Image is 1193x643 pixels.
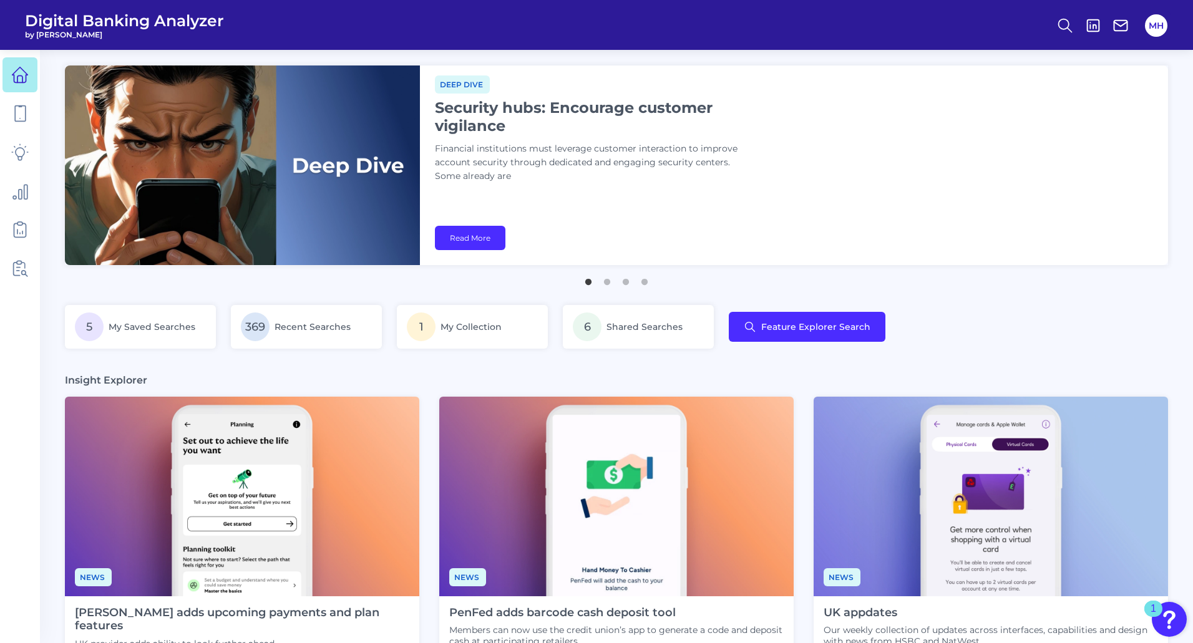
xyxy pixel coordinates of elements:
button: Open Resource Center, 1 new notification [1152,602,1187,637]
a: News [824,571,860,583]
img: bannerImg [65,65,420,265]
span: Digital Banking Analyzer [25,11,224,30]
a: 1My Collection [397,305,548,349]
span: by [PERSON_NAME] [25,30,224,39]
a: Read More [435,226,505,250]
img: Appdates - Phone (9).png [814,397,1168,596]
a: Deep dive [435,78,490,90]
button: MH [1145,14,1167,37]
button: Feature Explorer Search [729,312,885,342]
a: 6Shared Searches [563,305,714,349]
button: 1 [582,273,595,285]
button: 4 [638,273,651,285]
h4: [PERSON_NAME] adds upcoming payments and plan features [75,606,409,633]
span: 5 [75,312,104,341]
button: 3 [620,273,632,285]
span: Deep dive [435,75,490,94]
span: Feature Explorer Search [761,322,870,332]
h4: UK appdates [824,606,1158,620]
a: News [449,571,486,583]
span: 369 [241,312,270,341]
img: News - Phone (4).png [65,397,419,596]
h3: Insight Explorer [65,374,147,387]
span: Shared Searches [606,321,683,332]
span: My Collection [441,321,502,332]
span: News [449,568,486,586]
span: 1 [407,312,436,341]
button: 2 [601,273,613,285]
div: 1 [1151,609,1156,625]
span: News [75,568,112,586]
span: Recent Searches [275,321,351,332]
span: My Saved Searches [109,321,195,332]
span: News [824,568,860,586]
a: 369Recent Searches [231,305,382,349]
span: 6 [573,312,601,341]
a: News [75,571,112,583]
h1: Security hubs: Encourage customer vigilance [435,99,747,135]
a: 5My Saved Searches [65,305,216,349]
img: News - Phone.png [439,397,794,596]
p: Financial institutions must leverage customer interaction to improve account security through ded... [435,142,747,183]
h4: PenFed adds barcode cash deposit tool [449,606,784,620]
